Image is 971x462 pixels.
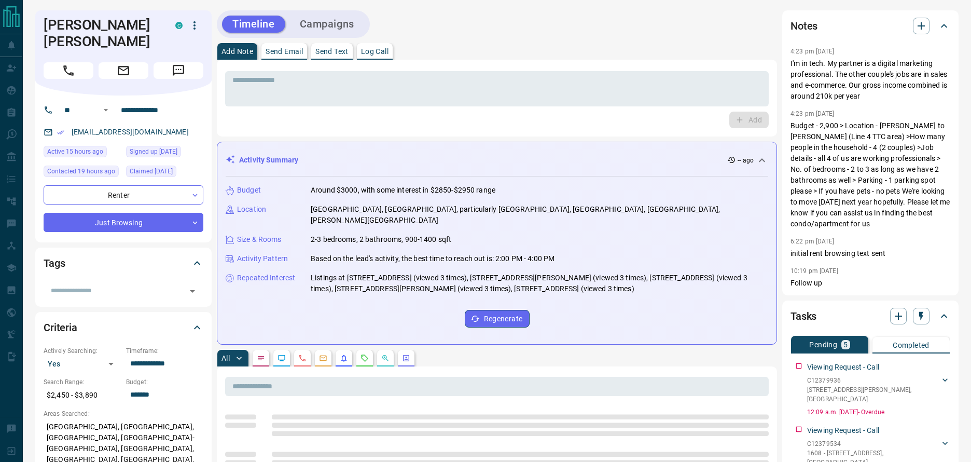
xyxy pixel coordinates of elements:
[465,310,530,328] button: Regenerate
[44,62,93,79] span: Call
[47,146,103,157] span: Active 15 hours ago
[790,48,835,55] p: 4:23 pm [DATE]
[44,387,121,404] p: $2,450 - $3,890
[361,48,389,55] p: Log Call
[807,362,879,373] p: Viewing Request - Call
[893,342,930,349] p: Completed
[807,439,940,449] p: C12379534
[807,425,879,436] p: Viewing Request - Call
[790,308,816,324] h2: Tasks
[237,253,288,264] p: Activity Pattern
[44,255,65,271] h2: Tags
[298,354,307,362] svg: Calls
[790,110,835,117] p: 4:23 pm [DATE]
[790,120,950,229] p: Budget - 2,900 > Location - [PERSON_NAME] to [PERSON_NAME] (Line 4 TTC area) >How many people in ...
[221,355,230,362] p: All
[311,273,768,294] p: Listings at [STREET_ADDRESS] (viewed 3 times), [STREET_ADDRESS][PERSON_NAME] (viewed 3 times), [S...
[807,407,950,417] p: 12:09 a.m. [DATE] - Overdue
[44,213,203,232] div: Just Browsing
[126,346,203,356] p: Timeframe:
[130,146,177,157] span: Signed up [DATE]
[402,354,410,362] svg: Agent Actions
[154,62,203,79] span: Message
[807,374,950,406] div: C12379936[STREET_ADDRESS][PERSON_NAME],[GEOGRAPHIC_DATA]
[44,346,121,356] p: Actively Searching:
[44,356,121,372] div: Yes
[257,354,265,362] svg: Notes
[790,238,835,245] p: 6:22 pm [DATE]
[289,16,365,33] button: Campaigns
[221,48,253,55] p: Add Note
[237,204,266,215] p: Location
[790,278,950,289] p: Follow up
[381,354,390,362] svg: Opportunities
[790,13,950,38] div: Notes
[311,204,768,226] p: [GEOGRAPHIC_DATA], [GEOGRAPHIC_DATA], particularly [GEOGRAPHIC_DATA], [GEOGRAPHIC_DATA], [GEOGRAP...
[807,385,940,404] p: [STREET_ADDRESS][PERSON_NAME] , [GEOGRAPHIC_DATA]
[790,267,838,275] p: 10:19 pm [DATE]
[311,253,554,264] p: Based on the lead's activity, the best time to reach out is: 2:00 PM - 4:00 PM
[319,354,327,362] svg: Emails
[44,185,203,205] div: Renter
[185,284,200,298] button: Open
[315,48,349,55] p: Send Text
[99,62,148,79] span: Email
[44,166,121,180] div: Sun Sep 14 2025
[44,315,203,340] div: Criteria
[44,377,121,387] p: Search Range:
[311,185,495,196] p: Around $3000, with some interest in $2850-$2950 range
[360,354,369,362] svg: Requests
[738,156,754,165] p: -- ago
[807,376,940,385] p: C12379936
[340,354,348,362] svg: Listing Alerts
[175,22,183,29] div: condos.ca
[790,248,950,259] p: initial rent browsing text sent
[237,185,261,196] p: Budget
[44,146,121,160] div: Sun Sep 14 2025
[278,354,286,362] svg: Lead Browsing Activity
[44,251,203,276] div: Tags
[126,146,203,160] div: Fri Sep 05 2025
[222,16,285,33] button: Timeline
[239,155,298,166] p: Activity Summary
[809,341,837,348] p: Pending
[57,129,64,136] svg: Email Verified
[237,273,295,283] p: Repeated Interest
[311,234,451,245] p: 2-3 bedrooms, 2 bathrooms, 900-1400 sqft
[72,128,189,136] a: [EMAIL_ADDRESS][DOMAIN_NAME]
[47,166,115,176] span: Contacted 19 hours ago
[266,48,303,55] p: Send Email
[843,341,848,348] p: 5
[44,319,77,336] h2: Criteria
[790,18,817,34] h2: Notes
[44,17,160,50] h1: [PERSON_NAME] [PERSON_NAME]
[790,58,950,102] p: I'm in tech. My partner is a digital marketing professional. The other couple's jobs are in sales...
[237,234,282,245] p: Size & Rooms
[226,151,768,170] div: Activity Summary-- ago
[130,166,173,176] span: Claimed [DATE]
[126,166,203,180] div: Fri Sep 05 2025
[790,304,950,329] div: Tasks
[44,409,203,418] p: Areas Searched:
[126,377,203,387] p: Budget:
[100,104,112,116] button: Open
